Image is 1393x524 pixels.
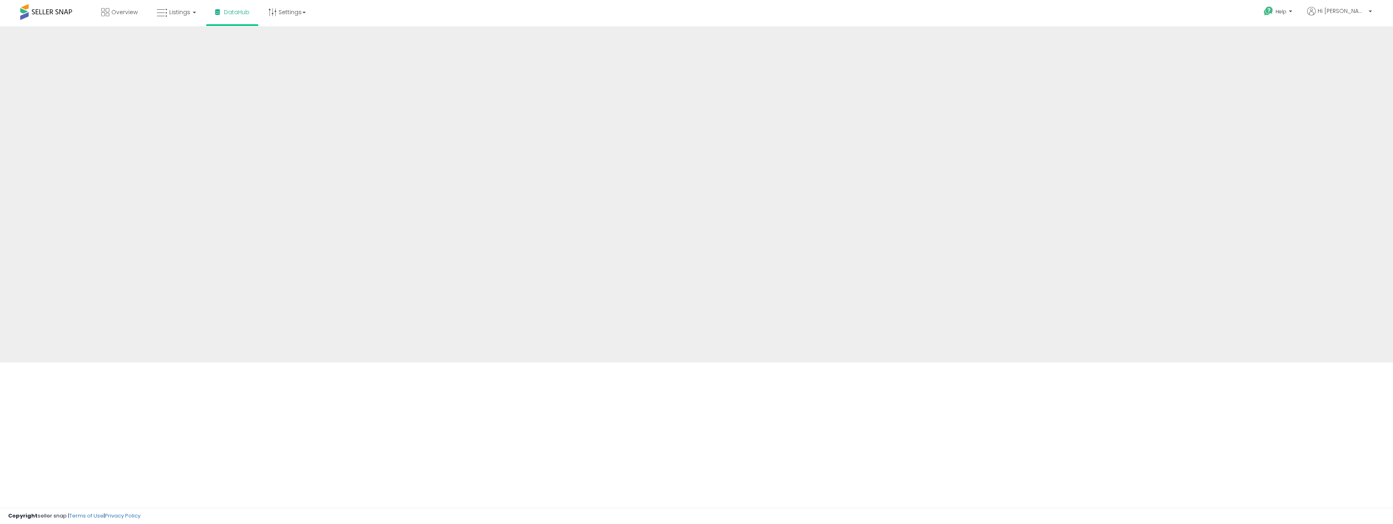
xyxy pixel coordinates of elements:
a: Hi [PERSON_NAME] [1307,7,1372,25]
span: Hi [PERSON_NAME] [1318,7,1366,15]
span: Help [1276,8,1287,15]
span: Listings [169,8,190,16]
span: DataHub [224,8,249,16]
i: Get Help [1263,6,1274,16]
span: Overview [111,8,138,16]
